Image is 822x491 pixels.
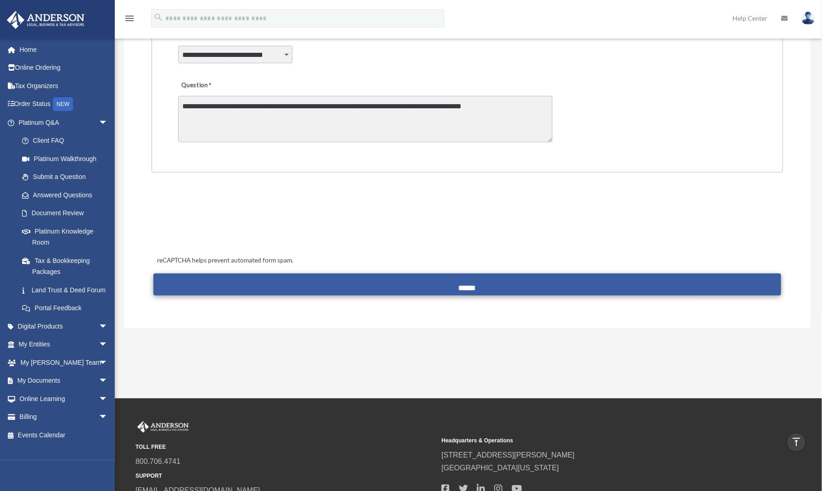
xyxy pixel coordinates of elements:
span: arrow_drop_down [99,353,117,372]
span: arrow_drop_down [99,372,117,391]
small: TOLL FREE [135,442,435,452]
a: vertical_align_top [787,433,806,452]
small: SUPPORT [135,471,435,481]
a: Tax & Bookkeeping Packages [13,251,122,281]
a: My Documentsarrow_drop_down [6,372,122,390]
a: Client FAQ [13,132,122,150]
label: Question [178,79,249,92]
a: Tax Organizers [6,77,122,95]
a: My Entitiesarrow_drop_down [6,335,122,354]
a: Billingarrow_drop_down [6,408,122,426]
a: Home [6,40,122,59]
span: arrow_drop_down [99,335,117,354]
a: Online Ordering [6,59,122,77]
a: Order StatusNEW [6,95,122,114]
img: Anderson Advisors Platinum Portal [135,421,191,433]
i: search [153,12,163,22]
i: menu [124,13,135,24]
div: reCAPTCHA helps prevent automated form spam. [153,255,781,266]
img: Anderson Advisors Platinum Portal [4,11,87,29]
small: Headquarters & Operations [442,436,742,446]
a: Events Calendar [6,426,122,444]
a: Answered Questions [13,186,122,204]
span: arrow_drop_down [99,408,117,427]
i: vertical_align_top [791,436,802,447]
span: arrow_drop_down [99,113,117,132]
span: arrow_drop_down [99,317,117,336]
span: arrow_drop_down [99,390,117,408]
a: Online Learningarrow_drop_down [6,390,122,408]
a: Document Review [13,204,122,223]
a: My [PERSON_NAME] Teamarrow_drop_down [6,353,122,372]
a: menu [124,16,135,24]
div: NEW [53,97,73,111]
a: Platinum Q&Aarrow_drop_down [6,113,122,132]
a: Land Trust & Deed Forum [13,281,122,299]
a: Platinum Knowledge Room [13,222,122,251]
a: Submit a Question [13,168,117,186]
a: [STREET_ADDRESS][PERSON_NAME] [442,451,575,459]
a: Platinum Walkthrough [13,150,122,168]
a: Digital Productsarrow_drop_down [6,317,122,335]
a: 800.706.4741 [135,458,180,465]
iframe: reCAPTCHA [154,201,294,237]
a: Portal Feedback [13,299,122,318]
img: User Pic [801,11,815,25]
a: [GEOGRAPHIC_DATA][US_STATE] [442,464,559,472]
